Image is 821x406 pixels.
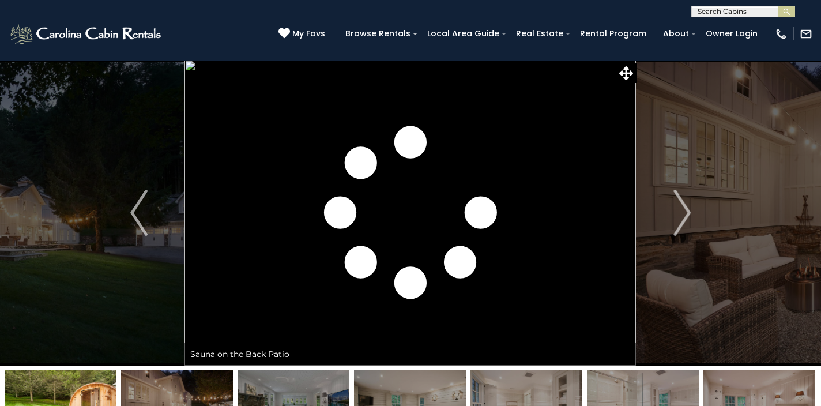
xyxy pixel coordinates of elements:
[184,343,636,366] div: Sauna on the Back Patio
[775,28,788,40] img: phone-regular-white.png
[800,28,812,40] img: mail-regular-white.png
[278,28,328,40] a: My Favs
[340,25,416,43] a: Browse Rentals
[421,25,505,43] a: Local Area Guide
[510,25,569,43] a: Real Estate
[574,25,652,43] a: Rental Program
[9,22,164,46] img: White-1-2.png
[700,25,763,43] a: Owner Login
[673,190,691,236] img: arrow
[292,28,325,40] span: My Favs
[657,25,695,43] a: About
[130,190,148,236] img: arrow
[93,60,184,366] button: Previous
[637,60,728,366] button: Next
